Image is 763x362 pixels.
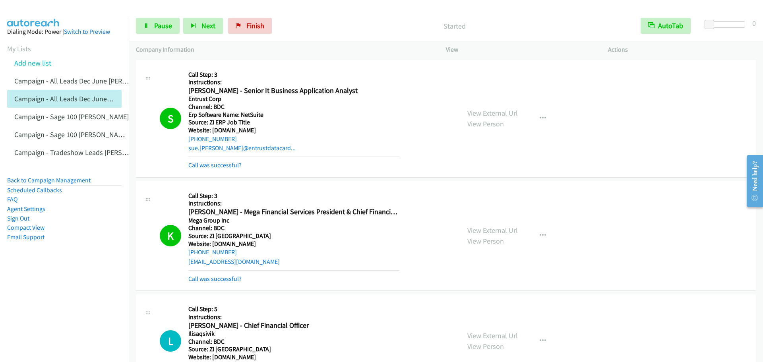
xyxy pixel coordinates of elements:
h5: Source: ZI [GEOGRAPHIC_DATA] [188,345,399,353]
a: View External Url [467,226,518,235]
h5: Mega Group Inc [188,217,399,225]
a: Email Support [7,233,45,241]
div: Dialing Mode: Power | [7,27,122,37]
p: Actions [608,45,756,54]
a: View External Url [467,331,518,340]
h5: Website: [DOMAIN_NAME] [188,126,399,134]
h5: Call Step: 3 [188,71,399,79]
a: Campaign - Tradeshow Leads [PERSON_NAME] Cloned [14,148,178,157]
iframe: Resource Center [740,149,763,213]
button: AutoTab [641,18,691,34]
a: Add new list [14,58,51,68]
h2: [PERSON_NAME] - Chief Financial Officer [188,321,399,330]
h5: Erp Software Name: NetSuite [188,111,399,119]
a: View External Url [467,108,518,118]
a: Campaign - All Leads Dec June [PERSON_NAME] [14,76,159,85]
a: [PHONE_NUMBER] [188,135,237,143]
a: Scheduled Callbacks [7,186,62,194]
a: Finish [228,18,272,34]
a: View Person [467,119,504,128]
h5: Entrust Corp [188,95,399,103]
a: Back to Campaign Management [7,176,91,184]
h5: Instructions: [188,78,399,86]
a: Campaign - All Leads Dec June [PERSON_NAME] Cloned [14,94,182,103]
h5: Website: [DOMAIN_NAME] [188,353,399,361]
h5: Website: [DOMAIN_NAME] [188,240,399,248]
a: sue.[PERSON_NAME]@entrustdatacard... [188,144,296,152]
p: Company Information [136,45,432,54]
h5: Channel: BDC [188,224,399,232]
div: The call is yet to be attempted [160,330,181,352]
h5: Source: ZI ERP Job Title [188,118,399,126]
a: Campaign - Sage 100 [PERSON_NAME] [14,112,129,121]
p: Started [283,21,626,31]
h5: Call Step: 3 [188,192,399,200]
h5: Instructions: [188,199,399,207]
h5: Channel: BDC [188,338,399,346]
span: Next [201,21,215,30]
a: Compact View [7,224,45,231]
span: Pause [154,21,172,30]
a: [EMAIL_ADDRESS][DOMAIN_NAME] [188,258,280,265]
h2: [PERSON_NAME] - Mega Financial Services President & Chief Financial Officer [188,207,399,217]
div: 0 [752,18,756,29]
a: My Lists [7,44,31,53]
a: Campaign - Sage 100 [PERSON_NAME] Cloned [14,130,152,139]
a: FAQ [7,196,17,203]
a: Pause [136,18,180,34]
a: View Person [467,236,504,246]
h5: Channel: BDC [188,103,399,111]
span: Finish [246,21,264,30]
a: View Person [467,342,504,351]
a: [PHONE_NUMBER] [188,248,237,256]
a: Call was successful? [188,275,242,283]
a: Switch to Preview [64,28,110,35]
h2: [PERSON_NAME] - Senior It Business Application Analyst [188,86,399,95]
a: Sign Out [7,215,29,222]
h5: Ilisaqsivik [188,330,399,338]
a: Agent Settings [7,205,45,213]
h1: K [160,225,181,246]
button: Next [183,18,223,34]
h5: Instructions: [188,313,399,321]
h5: Call Step: 5 [188,305,399,313]
h5: Source: ZI [GEOGRAPHIC_DATA] [188,232,399,240]
h1: S [160,108,181,129]
a: Call was successful? [188,161,242,169]
p: View [446,45,594,54]
h1: L [160,330,181,352]
div: Delay between calls (in seconds) [709,21,745,28]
